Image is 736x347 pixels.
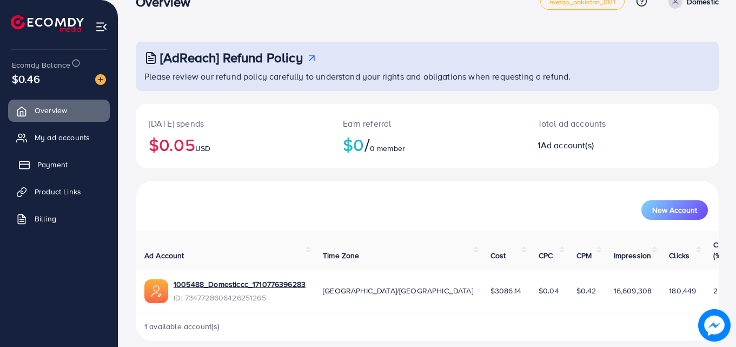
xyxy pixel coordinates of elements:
h2: 1 [538,140,658,150]
p: Please review our refund policy carefully to understand your rights and obligations when requesti... [144,70,712,83]
a: Billing [8,208,110,230]
a: 1005488_Domesticcc_1710776396283 [174,279,306,290]
span: Clicks [669,250,689,261]
span: 1 available account(s) [144,321,220,332]
span: ID: 7347728606426251265 [174,292,306,303]
span: Billing [35,213,56,224]
span: $0.04 [539,285,559,296]
span: Cost [490,250,506,261]
span: Ad account(s) [541,139,594,151]
img: menu [95,21,108,33]
span: $3086.14 [490,285,521,296]
img: ic-ads-acc.e4c84228.svg [144,279,168,303]
span: Overview [35,105,67,116]
span: [GEOGRAPHIC_DATA]/[GEOGRAPHIC_DATA] [323,285,473,296]
span: Ecomdy Balance [12,60,70,70]
span: 180,449 [669,285,696,296]
span: $0.42 [576,285,596,296]
a: Product Links [8,181,110,202]
span: My ad accounts [35,132,90,143]
img: image [95,74,106,85]
span: USD [195,143,210,154]
img: logo [11,15,84,32]
p: Earn referral [343,117,511,130]
button: New Account [641,200,708,220]
span: New Account [652,206,697,214]
span: Impression [614,250,652,261]
a: Payment [8,154,110,175]
span: 16,609,308 [614,285,652,296]
a: My ad accounts [8,127,110,148]
h2: $0.05 [149,134,317,155]
span: CTR (%) [713,239,727,261]
span: CPM [576,250,592,261]
span: / [364,132,370,157]
span: 0 member [370,143,405,154]
span: Ad Account [144,250,184,261]
h2: $0 [343,134,511,155]
h3: [AdReach] Refund Policy [160,50,303,66]
img: image [698,309,731,342]
span: Payment [37,159,68,170]
span: Time Zone [323,250,359,261]
span: CPC [539,250,553,261]
p: Total ad accounts [538,117,658,130]
span: $0.46 [12,71,40,87]
span: 2.12 [713,285,726,296]
a: Overview [8,100,110,121]
span: Product Links [35,186,81,197]
p: [DATE] spends [149,117,317,130]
